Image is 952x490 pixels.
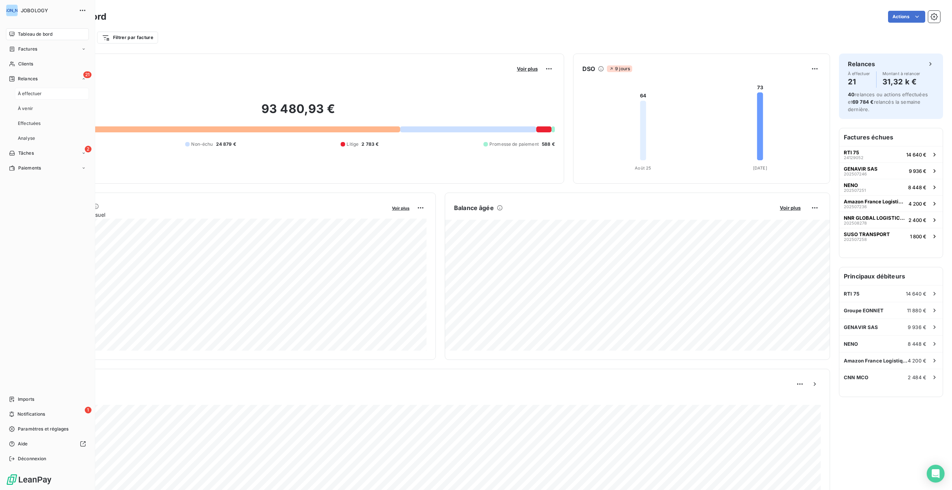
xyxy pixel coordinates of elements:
[927,465,945,483] div: Open Intercom Messenger
[18,90,42,97] span: À effectuer
[844,204,867,209] span: 202507236
[635,165,651,171] tspan: Août 25
[83,71,91,78] span: 21
[489,141,539,148] span: Promesse de paiement
[18,165,41,171] span: Paiements
[216,141,236,148] span: 24 879 €
[392,206,409,211] span: Voir plus
[844,221,867,225] span: 202508278
[390,204,412,211] button: Voir plus
[908,217,926,223] span: 2 400 €
[97,32,158,43] button: Filtrer par facture
[542,141,555,148] span: 588 €
[844,172,867,176] span: 202507246
[844,182,858,188] span: NENO
[844,341,858,347] span: NENO
[844,307,884,313] span: Groupe EONNET
[21,7,74,13] span: JOBOLOGY
[18,75,38,82] span: Relances
[753,165,767,171] tspan: [DATE]
[907,307,926,313] span: 11 880 €
[908,358,926,364] span: 4 200 €
[515,65,540,72] button: Voir plus
[844,291,859,297] span: RTI 75
[361,141,379,148] span: 2 783 €
[839,228,943,244] button: SUSO TRANSPORT2025072581 800 €
[844,237,867,242] span: 202507258
[85,407,91,413] span: 1
[844,358,908,364] span: Amazon France Logistique SAS
[347,141,358,148] span: Litige
[844,374,868,380] span: CNN MCO
[844,166,878,172] span: GENAVIR SAS
[844,199,906,204] span: Amazon France Logistique SAS
[908,324,926,330] span: 9 936 €
[844,149,859,155] span: RTI 75
[908,374,926,380] span: 2 484 €
[882,76,920,88] h4: 31,32 k €
[6,438,89,450] a: Aide
[18,120,41,127] span: Effectuées
[18,150,34,157] span: Tâches
[18,31,52,38] span: Tableau de bord
[908,184,926,190] span: 8 448 €
[839,212,943,228] button: NNR GLOBAL LOGISTICS [GEOGRAPHIC_DATA]2025082782 400 €
[85,146,91,152] span: 2
[18,455,46,462] span: Déconnexion
[839,162,943,179] button: GENAVIR SAS2025072469 936 €
[908,201,926,207] span: 4 200 €
[844,188,866,193] span: 202507251
[906,152,926,158] span: 14 640 €
[18,426,68,432] span: Paramètres et réglages
[888,11,925,23] button: Actions
[906,291,926,297] span: 14 640 €
[607,65,632,72] span: 9 jours
[18,46,37,52] span: Factures
[839,146,943,162] button: RTI 752412905214 640 €
[844,231,890,237] span: SUSO TRANSPORT
[844,155,863,160] span: 24129052
[839,267,943,285] h6: Principaux débiteurs
[848,76,870,88] h4: 21
[17,411,45,418] span: Notifications
[852,99,874,105] span: 69 784 €
[18,105,33,112] span: À venir
[839,195,943,212] button: Amazon France Logistique SAS2025072364 200 €
[848,71,870,76] span: À effectuer
[6,474,52,486] img: Logo LeanPay
[42,101,555,124] h2: 93 480,93 €
[780,205,801,211] span: Voir plus
[778,204,803,211] button: Voir plus
[582,64,595,73] h6: DSO
[910,233,926,239] span: 1 800 €
[6,4,18,16] div: [PERSON_NAME]
[908,341,926,347] span: 8 448 €
[909,168,926,174] span: 9 936 €
[18,135,35,142] span: Analyse
[18,61,33,67] span: Clients
[882,71,920,76] span: Montant à relancer
[191,141,213,148] span: Non-échu
[844,324,878,330] span: GENAVIR SAS
[18,396,34,403] span: Imports
[517,66,538,72] span: Voir plus
[18,441,28,447] span: Aide
[848,91,928,112] span: relances ou actions effectuées et relancés la semaine dernière.
[42,211,387,219] span: Chiffre d'affaires mensuel
[848,91,855,97] span: 40
[844,215,906,221] span: NNR GLOBAL LOGISTICS [GEOGRAPHIC_DATA]
[454,203,494,212] h6: Balance âgée
[839,179,943,195] button: NENO2025072518 448 €
[839,128,943,146] h6: Factures échues
[848,59,875,68] h6: Relances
